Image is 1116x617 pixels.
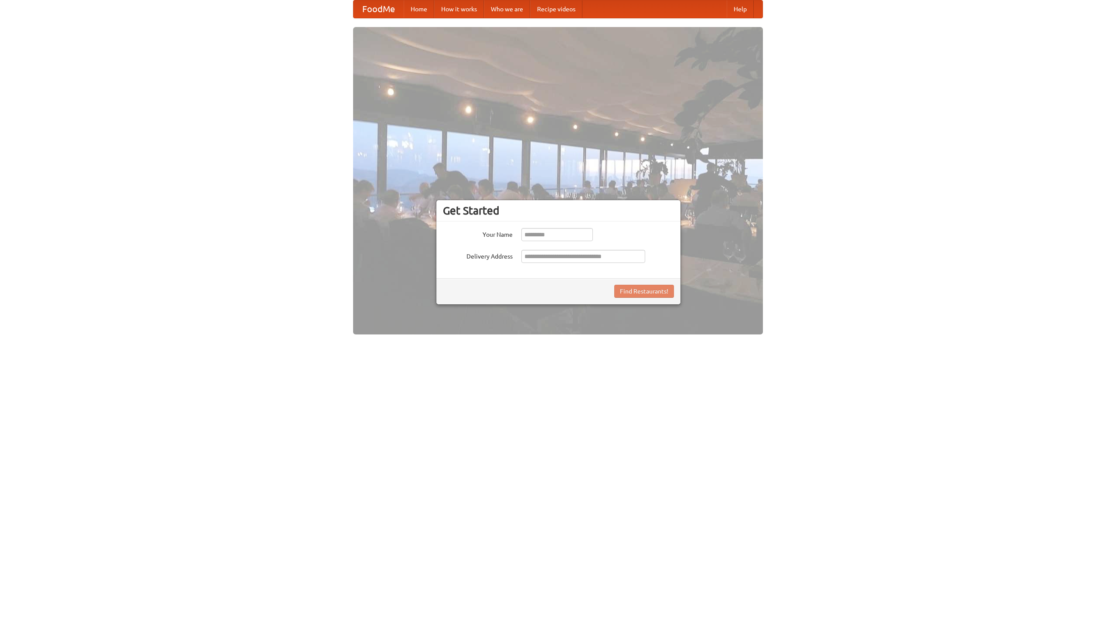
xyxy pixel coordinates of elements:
label: Delivery Address [443,250,513,261]
a: Help [727,0,754,18]
a: Recipe videos [530,0,582,18]
a: Home [404,0,434,18]
label: Your Name [443,228,513,239]
button: Find Restaurants! [614,285,674,298]
a: Who we are [484,0,530,18]
h3: Get Started [443,204,674,217]
a: How it works [434,0,484,18]
a: FoodMe [354,0,404,18]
